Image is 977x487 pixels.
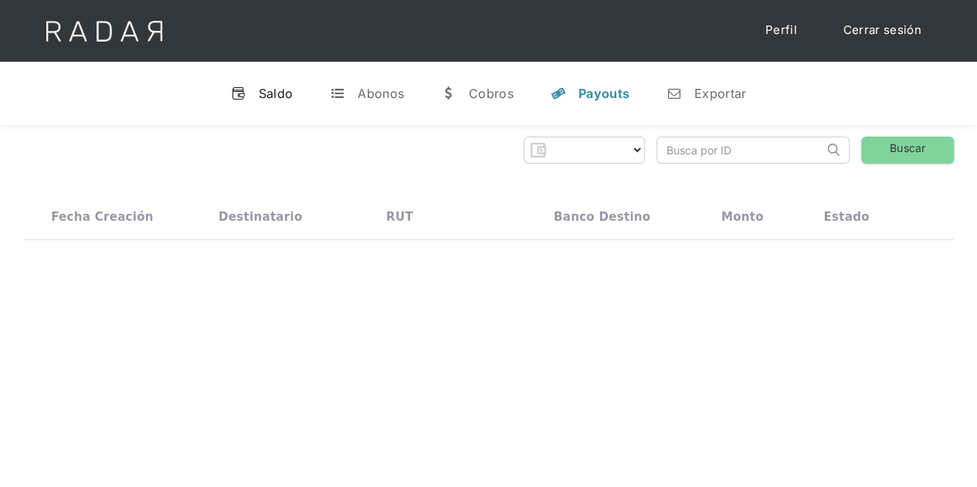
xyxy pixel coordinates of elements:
[861,137,954,164] a: Buscar
[667,86,682,101] div: n
[554,210,650,224] div: Banco destino
[386,210,413,224] div: RUT
[828,15,937,46] a: Cerrar sesión
[469,86,514,101] div: Cobros
[330,86,345,101] div: t
[578,86,629,101] div: Payouts
[657,137,823,163] input: Busca por ID
[721,210,764,224] div: Monto
[51,210,154,224] div: Fecha creación
[750,15,812,46] a: Perfil
[441,86,456,101] div: w
[231,86,246,101] div: v
[358,86,404,101] div: Abonos
[551,86,566,101] div: y
[823,210,869,224] div: Estado
[259,86,293,101] div: Saldo
[694,86,746,101] div: Exportar
[524,137,645,164] form: Form
[219,210,302,224] div: Destinatario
